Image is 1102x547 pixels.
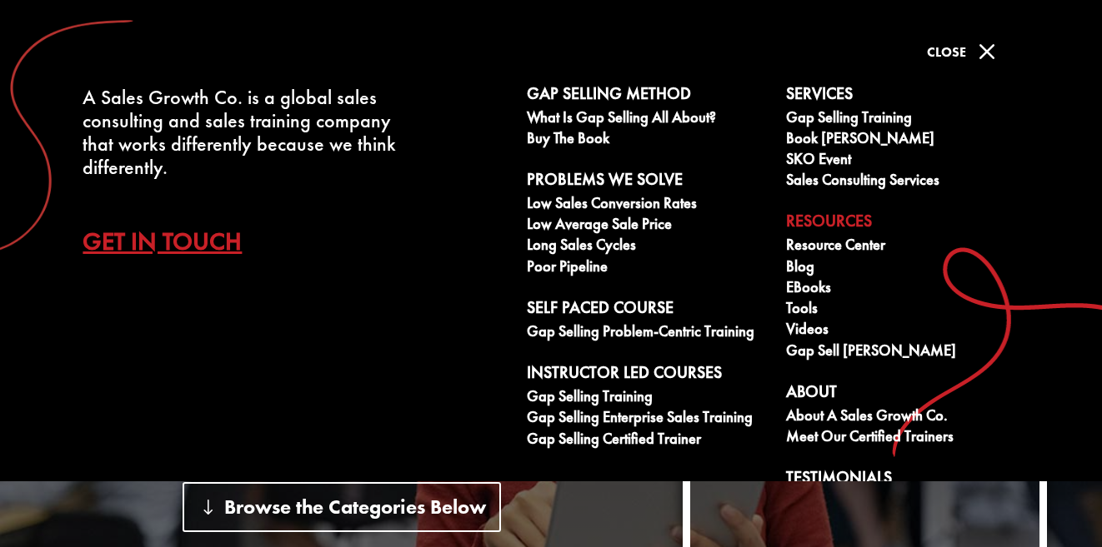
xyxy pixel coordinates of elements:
[786,407,1027,428] a: About A Sales Growth Co.
[786,279,1027,300] a: eBooks
[786,300,1027,321] a: Tools
[786,211,1027,236] a: Resources
[83,86,402,179] div: A Sales Growth Co. is a global sales consulting and sales training company that works differently...
[83,212,267,271] a: Get In Touch
[786,130,1027,151] a: Book [PERSON_NAME]
[786,151,1027,172] a: SKO Event
[183,482,502,531] a: Browse the Categories Below
[786,84,1027,109] a: Services
[527,409,768,430] a: Gap Selling Enterprise Sales Training
[527,216,768,236] a: Low Average Sale Price
[527,323,768,344] a: Gap Selling Problem-Centric Training
[786,342,1027,363] a: Gap Sell [PERSON_NAME]
[786,258,1027,279] a: Blog
[527,236,768,257] a: Long Sales Cycles
[527,170,768,195] a: Problems We Solve
[527,109,768,130] a: What is Gap Selling all about?
[786,321,1027,341] a: Videos
[786,468,1027,493] a: Testimonials
[927,43,966,61] span: Close
[527,258,768,279] a: Poor Pipeline
[527,195,768,216] a: Low Sales Conversion Rates
[527,84,768,109] a: Gap Selling Method
[527,298,768,323] a: Self Paced Course
[786,236,1027,257] a: Resource Center
[527,130,768,151] a: Buy The Book
[786,109,1027,130] a: Gap Selling Training
[527,388,768,409] a: Gap Selling Training
[786,382,1027,407] a: About
[970,35,1004,68] span: M
[527,430,768,451] a: Gap Selling Certified Trainer
[786,172,1027,192] a: Sales Consulting Services
[527,363,768,388] a: Instructor Led Courses
[786,428,1027,449] a: Meet our Certified Trainers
